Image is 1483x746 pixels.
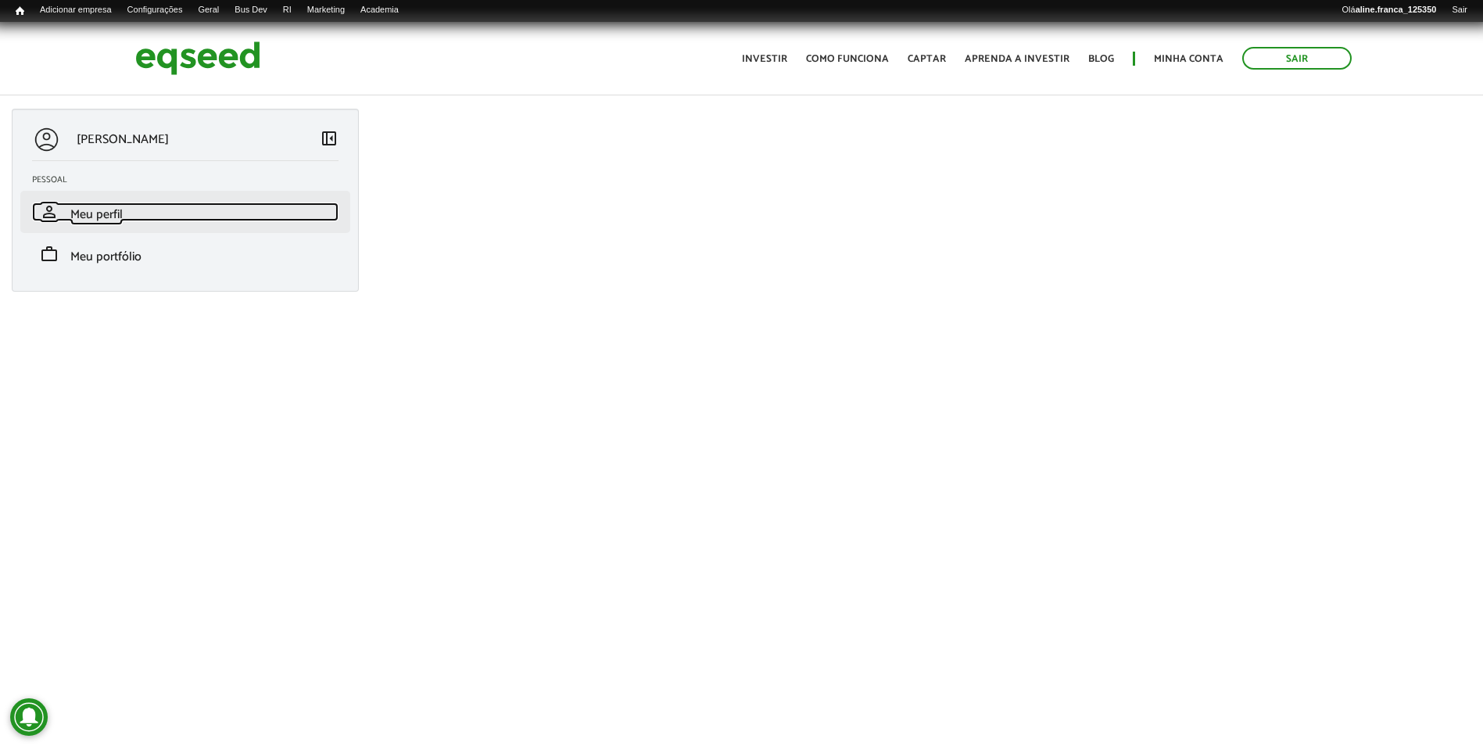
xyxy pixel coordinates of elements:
h2: Pessoal [32,175,350,185]
a: Adicionar empresa [32,4,120,16]
p: [PERSON_NAME] [77,132,169,147]
a: Sair [1242,47,1352,70]
a: Geral [190,4,227,16]
li: Meu perfil [20,191,350,233]
a: Academia [353,4,407,16]
a: RI [275,4,299,16]
span: Meu portfólio [70,246,141,267]
img: EqSeed [135,38,260,79]
a: Como funciona [806,54,889,64]
a: Minha conta [1154,54,1223,64]
a: Blog [1088,54,1114,64]
strong: aline.franca_125350 [1356,5,1437,14]
span: left_panel_close [320,129,339,148]
a: Captar [908,54,946,64]
a: Configurações [120,4,191,16]
a: personMeu perfil [32,203,339,221]
a: Marketing [299,4,353,16]
a: Oláaline.franca_125350 [1334,4,1445,16]
a: Início [8,4,32,19]
span: Meu perfil [70,204,123,225]
a: Aprenda a investir [965,54,1069,64]
span: work [40,245,59,264]
a: Colapsar menu [320,129,339,151]
span: person [40,203,59,221]
a: Sair [1444,4,1475,16]
span: Início [16,5,24,16]
a: workMeu portfólio [32,245,339,264]
a: Bus Dev [227,4,275,16]
li: Meu portfólio [20,233,350,275]
a: Investir [742,54,787,64]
